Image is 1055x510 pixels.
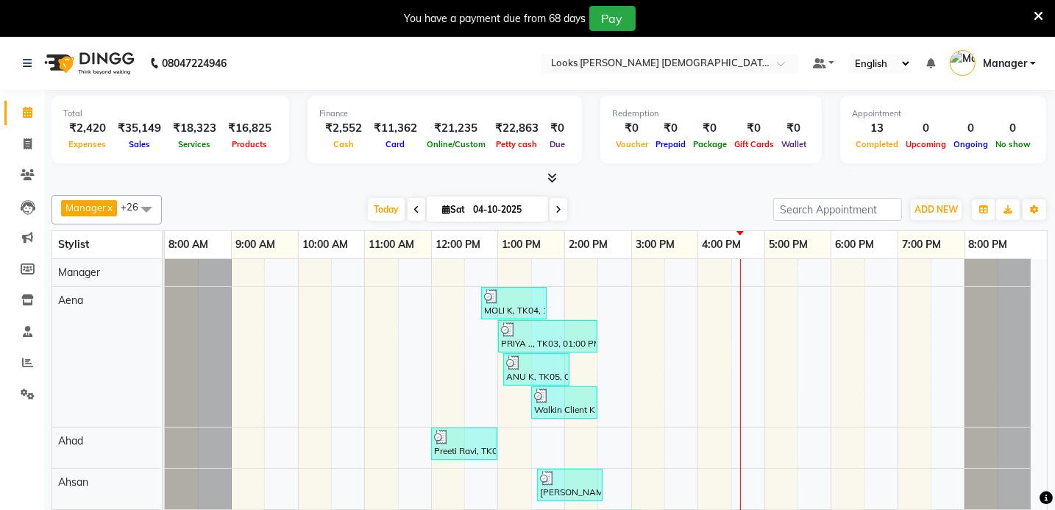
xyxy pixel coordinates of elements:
[612,120,652,137] div: ₹0
[432,234,484,255] a: 12:00 PM
[489,120,544,137] div: ₹22,863
[165,234,212,255] a: 8:00 AM
[38,43,138,84] img: logo
[493,139,541,149] span: Petty cash
[162,43,227,84] b: 08047224946
[731,139,778,149] span: Gift Cards
[65,139,110,149] span: Expenses
[423,120,489,137] div: ₹21,235
[632,234,678,255] a: 3:00 PM
[911,199,962,220] button: ADD NEW
[950,139,992,149] span: Ongoing
[689,120,731,137] div: ₹0
[612,139,652,149] span: Voucher
[689,139,731,149] span: Package
[731,120,778,137] div: ₹0
[965,234,1012,255] a: 8:00 PM
[950,50,976,76] img: Manager
[652,120,689,137] div: ₹0
[500,322,596,350] div: PRIYA .., TK03, 01:00 PM-02:30 PM, Face Bleach(F) (₹500),Root Bionics Botanics Facial(F) (₹3500)
[365,234,418,255] a: 11:00 AM
[565,234,611,255] a: 2:00 PM
[58,294,83,307] span: Aena
[405,11,586,26] div: You have a payment due from 68 days
[368,120,423,137] div: ₹11,362
[368,198,405,221] span: Today
[167,120,222,137] div: ₹18,323
[438,204,469,215] span: Sat
[330,139,358,149] span: Cash
[383,139,409,149] span: Card
[433,430,496,458] div: Preeti Ravi, TK01, 12:00 PM-01:00 PM, Roots Touchup Majirel(F) (₹1700)
[505,355,568,383] div: ANU K, TK05, 01:05 PM-02:05 PM, Premium Wax~Full Arms (₹700),Premium Wax~Full Legs (₹800)
[469,199,542,221] input: 2025-10-04
[319,120,368,137] div: ₹2,552
[299,234,352,255] a: 10:00 AM
[898,234,945,255] a: 7:00 PM
[539,471,601,499] div: [PERSON_NAME] K, TK08, 01:35 PM-02:35 PM, Roots Touchup Inoa(F) (₹2000)
[589,6,636,31] button: Pay
[63,107,277,120] div: Total
[544,120,570,137] div: ₹0
[902,120,950,137] div: 0
[852,120,902,137] div: 13
[58,475,88,489] span: Ahsan
[58,434,83,447] span: Ahad
[831,234,878,255] a: 6:00 PM
[319,107,570,120] div: Finance
[992,139,1034,149] span: No show
[914,204,958,215] span: ADD NEW
[63,120,112,137] div: ₹2,420
[950,120,992,137] div: 0
[483,289,545,317] div: MOLI K, TK04, 12:45 PM-01:45 PM, Side Lock Wax(Each) (₹150),Premium Wax~Full Arms (₹700)
[58,238,89,251] span: Stylist
[698,234,745,255] a: 4:00 PM
[992,120,1034,137] div: 0
[58,266,100,279] span: Manager
[112,120,167,137] div: ₹35,149
[222,120,277,137] div: ₹16,825
[175,139,215,149] span: Services
[773,198,902,221] input: Search Appointment
[852,107,1034,120] div: Appointment
[229,139,271,149] span: Products
[852,139,902,149] span: Completed
[902,139,950,149] span: Upcoming
[106,202,113,213] a: x
[121,201,149,213] span: +26
[983,56,1027,71] span: Manager
[778,139,810,149] span: Wallet
[765,234,811,255] a: 5:00 PM
[125,139,154,149] span: Sales
[232,234,279,255] a: 9:00 AM
[778,120,810,137] div: ₹0
[533,389,596,417] div: Walkin Client KB [DEMOGRAPHIC_DATA] Section, TK07, 01:30 PM-02:30 PM, Upperlip Threading (₹80),Ch...
[652,139,689,149] span: Prepaid
[498,234,544,255] a: 1:00 PM
[612,107,810,120] div: Redemption
[546,139,569,149] span: Due
[423,139,489,149] span: Online/Custom
[65,202,106,213] span: Manager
